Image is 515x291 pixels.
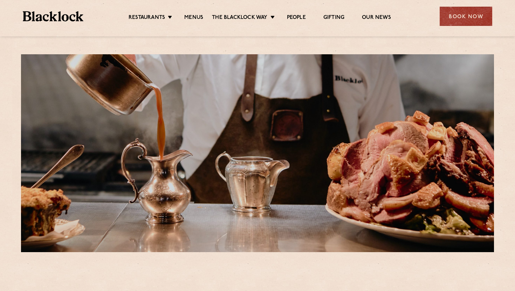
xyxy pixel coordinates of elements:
a: Menus [184,14,203,22]
a: The Blacklock Way [212,14,267,22]
a: Restaurants [129,14,165,22]
a: Gifting [323,14,344,22]
a: Our News [362,14,391,22]
a: People [287,14,306,22]
img: BL_Textured_Logo-footer-cropped.svg [23,11,83,21]
div: Book Now [440,7,492,26]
